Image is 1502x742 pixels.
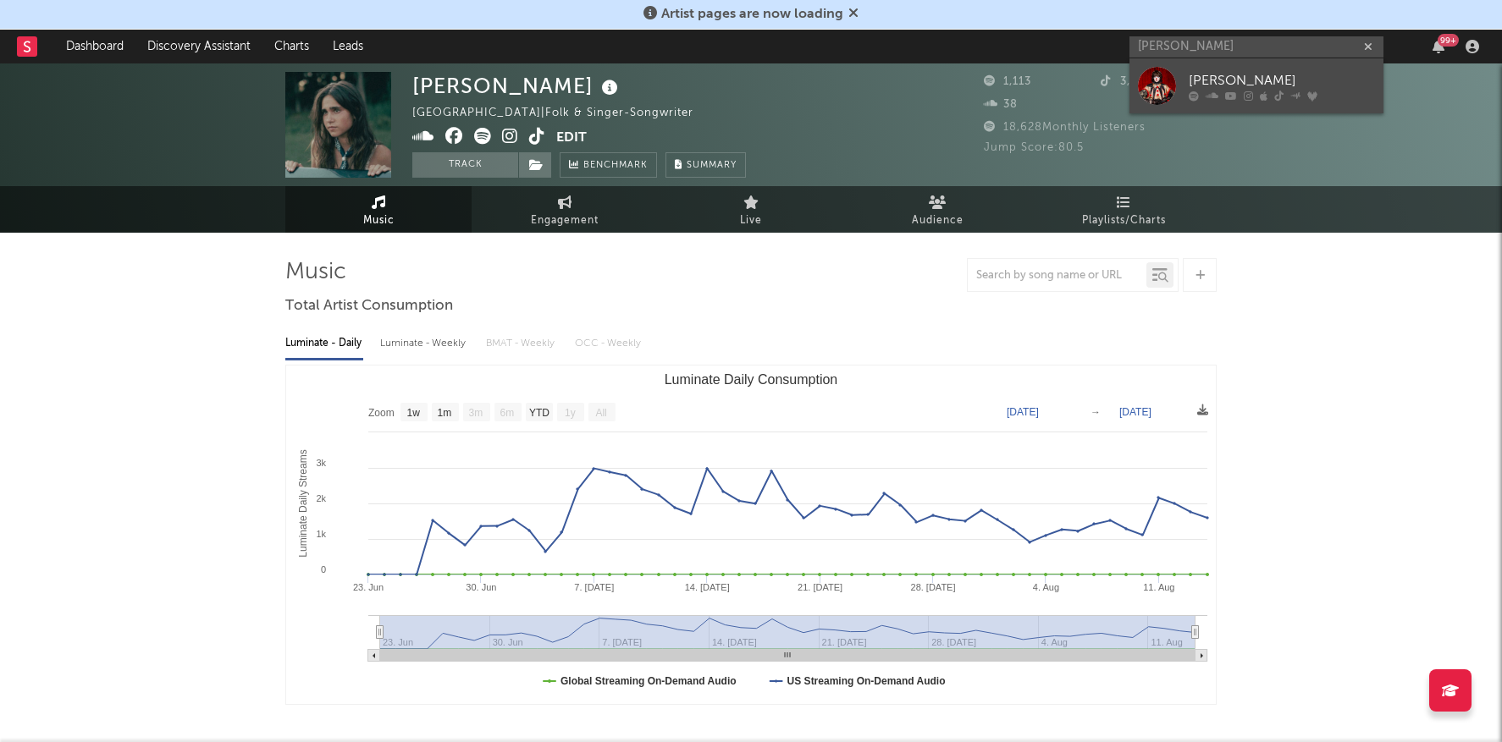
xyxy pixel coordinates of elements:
[1030,186,1217,233] a: Playlists/Charts
[1091,406,1101,418] text: →
[285,329,363,358] div: Luminate - Daily
[912,211,964,231] span: Audience
[472,186,658,233] a: Engagement
[363,211,395,231] span: Music
[1433,40,1444,53] button: 99+
[665,372,838,387] text: Luminate Daily Consumption
[285,186,472,233] a: Music
[466,582,496,592] text: 30. Jun
[438,407,452,419] text: 1m
[1438,34,1459,47] div: 99 +
[262,30,321,63] a: Charts
[1119,406,1151,418] text: [DATE]
[661,8,843,21] span: Artist pages are now loading
[911,582,956,592] text: 28. [DATE]
[1189,70,1375,91] div: [PERSON_NAME]
[848,8,859,21] span: Dismiss
[560,675,737,687] text: Global Streaming On-Demand Audio
[1143,582,1174,592] text: 11. Aug
[583,156,648,176] span: Benchmark
[1033,582,1059,592] text: 4. Aug
[984,142,1084,153] span: Jump Score: 80.5
[368,407,395,419] text: Zoom
[595,407,606,419] text: All
[1007,406,1039,418] text: [DATE]
[984,122,1146,133] span: 18,628 Monthly Listeners
[984,99,1018,110] span: 38
[658,186,844,233] a: Live
[500,407,515,419] text: 6m
[685,582,730,592] text: 14. [DATE]
[844,186,1030,233] a: Audience
[285,296,453,316] span: Total Artist Consumption
[556,128,587,149] button: Edit
[798,582,842,592] text: 21. [DATE]
[787,675,946,687] text: US Streaming On-Demand Audio
[574,582,614,592] text: 7. [DATE]
[565,407,576,419] text: 1y
[687,161,737,170] span: Summary
[469,407,483,419] text: 3m
[531,211,599,231] span: Engagement
[1129,36,1383,58] input: Search for artists
[54,30,135,63] a: Dashboard
[412,152,518,178] button: Track
[316,458,326,468] text: 3k
[968,269,1146,283] input: Search by song name or URL
[321,564,326,574] text: 0
[412,103,713,124] div: [GEOGRAPHIC_DATA] | Folk & Singer-Songwriter
[1082,211,1166,231] span: Playlists/Charts
[560,152,657,178] a: Benchmark
[380,329,469,358] div: Luminate - Weekly
[407,407,421,419] text: 1w
[321,30,375,63] a: Leads
[529,407,549,419] text: YTD
[297,449,309,557] text: Luminate Daily Streams
[1101,76,1151,87] span: 3,473
[316,529,326,539] text: 1k
[316,493,326,503] text: 2k
[1129,58,1383,113] a: [PERSON_NAME]
[286,366,1216,704] svg: Luminate Daily Consumption
[665,152,746,178] button: Summary
[740,211,762,231] span: Live
[412,72,622,100] div: [PERSON_NAME]
[984,76,1031,87] span: 1,113
[135,30,262,63] a: Discovery Assistant
[353,582,384,592] text: 23. Jun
